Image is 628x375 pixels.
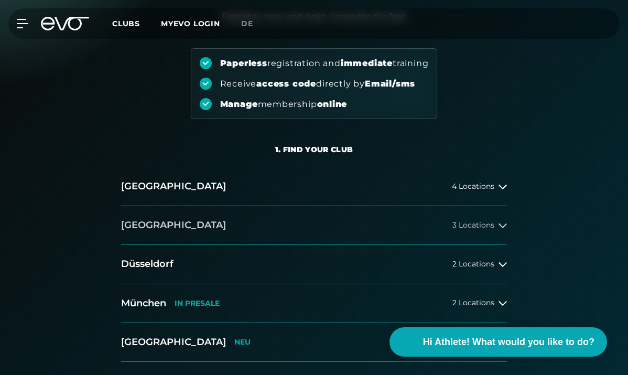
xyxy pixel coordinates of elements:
[121,297,166,310] h2: München
[423,335,594,349] span: Hi Athlete! What would you like to do?
[275,144,353,155] div: 1. Find your club
[175,299,220,308] p: IN PRESALE
[241,18,266,30] a: de
[234,338,251,347] p: NEU
[112,19,140,28] span: Clubs
[452,221,494,229] span: 3 Locations
[241,19,253,28] span: de
[121,284,507,323] button: MünchenIN PRESALE2 Locations
[452,183,494,190] span: 4 Locations
[220,58,429,69] div: registration and training
[220,58,267,68] strong: Paperless
[220,78,415,90] div: Receive directly by
[220,99,348,110] div: membership
[121,336,226,349] h2: [GEOGRAPHIC_DATA]
[317,99,348,109] strong: online
[256,79,316,89] strong: access code
[365,79,415,89] strong: Email/sms
[452,299,494,307] span: 2 Locations
[161,19,220,28] a: MYEVO LOGIN
[121,258,174,271] h2: Düsseldorf
[341,58,393,68] strong: immediate
[121,323,507,362] button: [GEOGRAPHIC_DATA]NEU1 Location
[220,99,258,109] strong: Manage
[121,180,226,193] h2: [GEOGRAPHIC_DATA]
[121,206,507,245] button: [GEOGRAPHIC_DATA]3 Locations
[452,260,494,268] span: 2 Locations
[121,219,226,232] h2: [GEOGRAPHIC_DATA]
[121,245,507,284] button: Düsseldorf2 Locations
[121,167,507,206] button: [GEOGRAPHIC_DATA]4 Locations
[389,327,607,357] button: Hi Athlete! What would you like to do?
[112,18,161,28] a: Clubs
